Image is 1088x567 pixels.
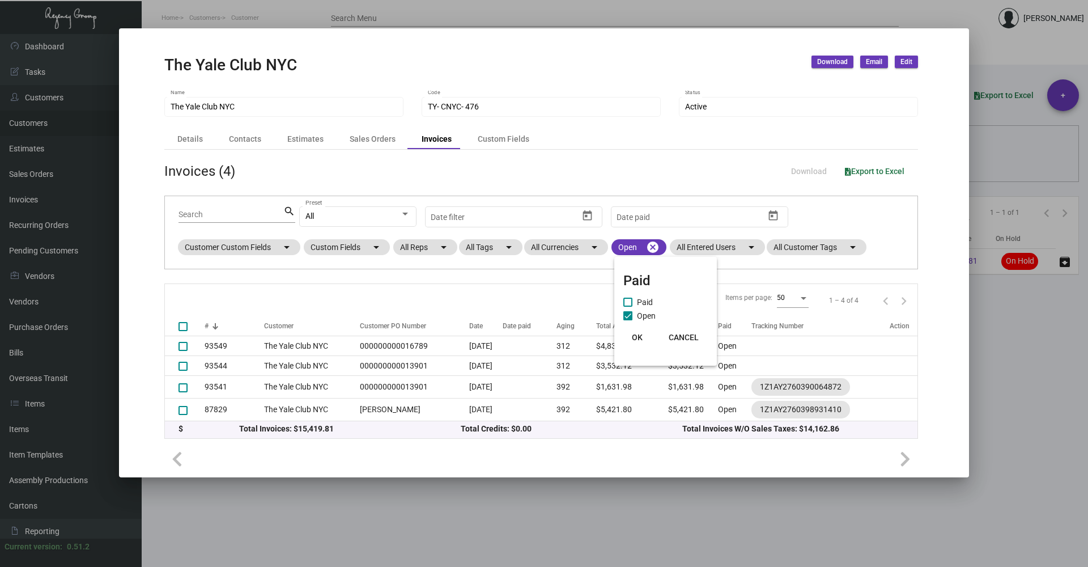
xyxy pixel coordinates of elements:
mat-card-title: Paid [623,270,708,291]
span: Open [637,309,656,323]
button: CANCEL [660,327,708,348]
span: Paid [637,295,653,309]
div: Current version: [5,541,62,553]
div: 0.51.2 [67,541,90,553]
span: CANCEL [669,333,699,342]
button: OK [619,327,655,348]
span: OK [632,333,643,342]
